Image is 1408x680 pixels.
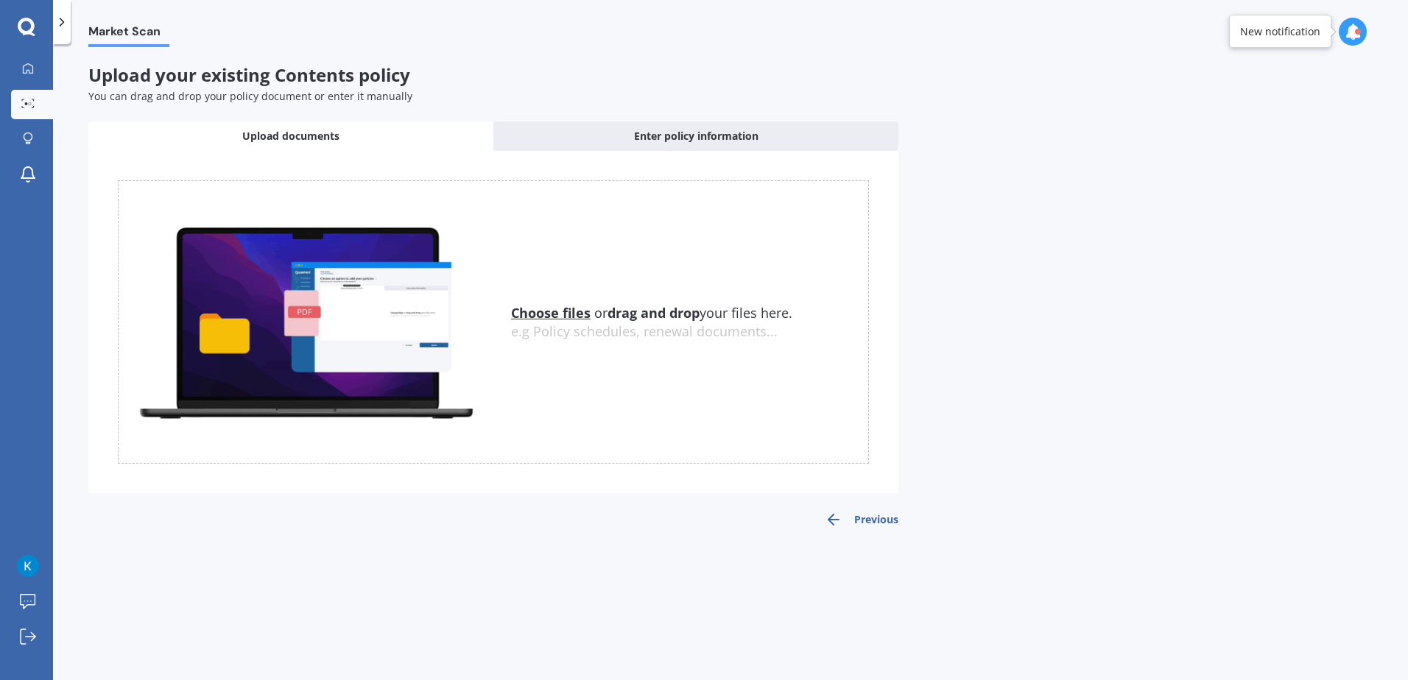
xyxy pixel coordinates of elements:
u: Choose files [511,304,591,322]
button: Previous [825,511,898,528]
div: e.g Policy schedules, renewal documents... [511,324,868,340]
span: or your files here. [511,304,792,322]
span: Upload documents [242,129,339,144]
span: Market Scan [88,24,169,44]
img: ACg8ocLgd60VJFHMaTOp0dEPWFalamVhwsA7v-J5zpvpAjOvVk01WOE=s96-c [17,555,39,577]
img: upload.de96410c8ce839c3fdd5.gif [119,219,493,425]
b: drag and drop [608,304,700,322]
div: New notification [1240,24,1320,39]
span: You can drag and drop your policy document or enter it manually [88,89,412,103]
span: Enter policy information [634,129,758,144]
span: Upload your existing Contents policy [88,63,410,87]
